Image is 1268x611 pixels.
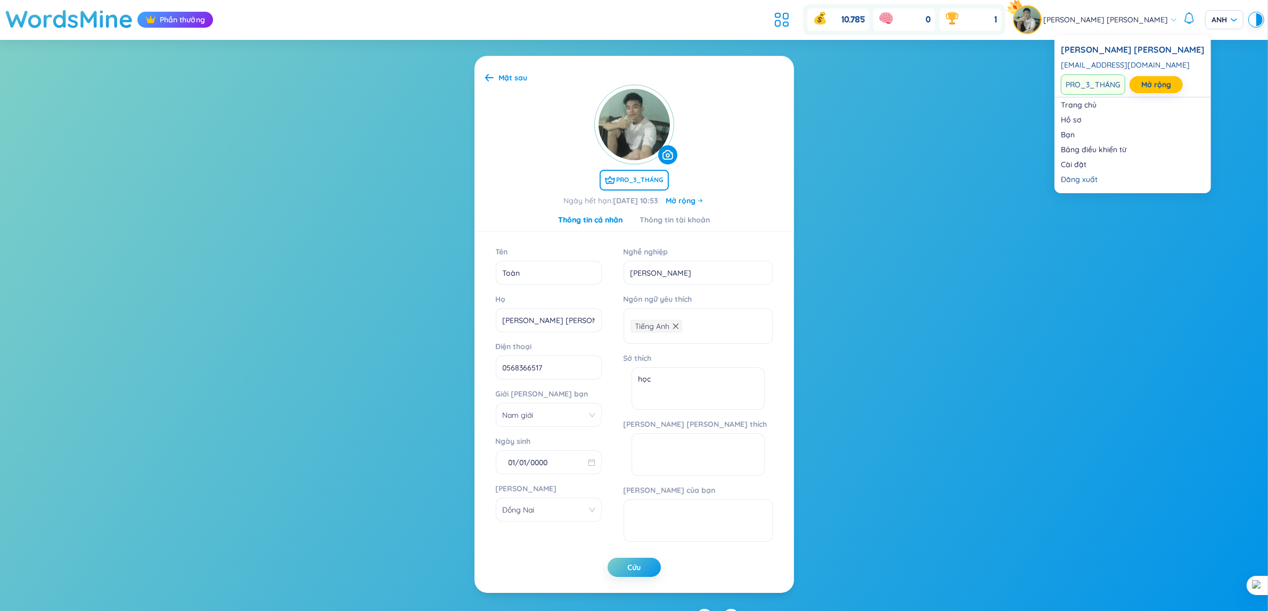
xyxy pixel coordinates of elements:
[632,433,765,476] textarea: Câu trích dẫn yêu thích
[1061,175,1098,184] font: Đăng xuất
[632,367,765,410] textarea: Sở thích
[624,243,674,260] label: Nghề nghiệp
[496,385,594,402] label: Giới tính của bạn
[624,350,657,367] label: Sở thích
[1061,130,1075,139] font: Bạn
[627,563,641,572] font: Cứu
[496,436,531,446] font: Ngày sinh
[496,243,513,260] label: Tên
[503,502,595,518] span: Đồng Nai
[496,261,602,285] input: Tên
[496,389,588,399] font: Giới [PERSON_NAME] bạn
[672,323,680,331] span: đóng
[640,215,710,225] font: Thông tin tài khoản
[624,291,698,308] label: Ngôn ngữ yêu thích
[666,195,705,207] a: Mở rộng
[624,416,773,433] label: Câu trích dẫn yêu thích
[1212,15,1227,24] font: ANH
[1141,79,1171,90] a: Mở rộng
[635,321,670,331] font: Tiếng Anh
[496,342,532,351] font: Điện thoại
[994,14,997,26] font: 1
[612,196,613,205] font: :
[624,482,721,499] label: Tiểu sử của bạn
[485,72,528,85] a: Mặt sau
[1212,14,1237,25] span: ANH
[624,419,767,429] font: [PERSON_NAME] [PERSON_NAME] thích
[594,85,674,164] img: người dùng hiện tại
[496,308,602,332] input: Họ
[1014,6,1041,33] img: hình đại diện
[624,485,716,495] font: [PERSON_NAME] của bạn
[503,407,595,423] span: Nam giới
[624,499,773,542] textarea: Tiểu sử của bạn
[1061,144,1205,155] a: Bảng điều khiển từ
[160,15,205,24] font: Phần thưởng
[613,196,659,205] font: [DATE] 10:53
[503,410,534,420] font: Nam giới
[496,484,557,493] font: [PERSON_NAME]
[608,558,661,577] button: Cứu
[1043,15,1168,24] font: [PERSON_NAME] [PERSON_NAME]
[496,338,537,355] label: Điện thoại
[496,294,506,304] font: Họ
[499,73,528,82] font: Mặt sau
[841,14,865,26] font: 10.785
[1061,60,1190,70] font: [EMAIL_ADDRESS][DOMAIN_NAME]
[624,261,773,285] input: Nghề nghiệp
[624,247,668,257] font: Nghề nghiệp
[1066,80,1120,89] font: PRO_3_THÁNG
[1130,76,1183,93] button: Mở rộng
[564,196,612,205] font: Ngày hết hạn
[1014,6,1043,33] a: hình đại diệnchuyên nghiệp
[617,176,664,184] font: PRO_3_THÁNG
[1061,129,1205,140] a: Bạn
[496,480,562,497] label: Thành phố
[5,4,133,34] font: WordsMine
[145,14,156,25] img: biểu tượng vương miện
[558,215,623,225] font: Thông tin cá nhân
[496,247,508,257] font: Tên
[624,294,692,304] font: Ngôn ngữ yêu thích
[624,353,652,363] font: Sở thích
[666,196,696,205] font: Mở rộng
[1061,100,1205,110] a: Trang chủ
[496,356,602,379] input: Điện thoại
[1061,44,1205,55] a: [PERSON_NAME] [PERSON_NAME]
[926,14,931,26] font: 0
[496,433,536,450] label: Ngày sinh
[1061,114,1205,125] a: Hồ sơ
[1061,159,1205,170] a: Cài đặt
[496,291,511,308] label: Họ
[502,453,586,472] input: Ngày sinh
